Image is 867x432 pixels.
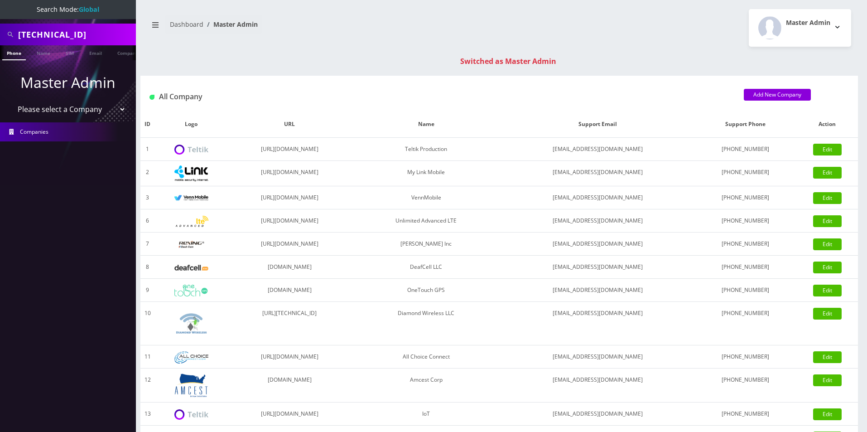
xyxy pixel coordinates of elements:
td: [URL][TECHNICAL_ID] [228,302,352,345]
td: [URL][DOMAIN_NAME] [228,345,352,369]
td: IoT [351,403,501,426]
th: Logo [155,111,228,138]
td: [EMAIL_ADDRESS][DOMAIN_NAME] [501,186,694,209]
a: Edit [813,144,842,155]
img: Amcest Corp [174,373,208,398]
img: My Link Mobile [174,165,208,181]
th: Action [797,111,858,138]
img: VennMobile [174,195,208,201]
a: Edit [813,192,842,204]
span: Search Mode: [37,5,99,14]
td: 12 [140,369,155,403]
td: [EMAIL_ADDRESS][DOMAIN_NAME] [501,369,694,403]
td: Amcest Corp [351,369,501,403]
td: [URL][DOMAIN_NAME] [228,161,352,186]
a: Phone [2,45,26,60]
input: Search All Companies [18,26,134,43]
img: Diamond Wireless LLC [174,306,208,340]
td: [PHONE_NUMBER] [694,186,796,209]
img: OneTouch GPS [174,285,208,296]
img: IoT [174,409,208,420]
td: [PHONE_NUMBER] [694,403,796,426]
button: Master Admin [749,9,851,47]
h1: All Company [149,92,730,101]
td: [DOMAIN_NAME] [228,256,352,279]
a: Email [85,45,106,59]
td: [PHONE_NUMBER] [694,345,796,369]
a: Edit [813,374,842,386]
img: All Company [149,95,154,100]
td: [URL][DOMAIN_NAME] [228,209,352,233]
a: Edit [813,408,842,420]
td: [URL][DOMAIN_NAME] [228,233,352,256]
td: [URL][DOMAIN_NAME] [228,138,352,161]
a: Edit [813,351,842,363]
td: [DOMAIN_NAME] [228,279,352,302]
a: Edit [813,285,842,296]
td: VennMobile [351,186,501,209]
td: 8 [140,256,155,279]
th: URL [228,111,352,138]
td: Teltik Production [351,138,501,161]
td: [PHONE_NUMBER] [694,209,796,233]
td: [URL][DOMAIN_NAME] [228,186,352,209]
th: Support Phone [694,111,796,138]
td: [EMAIL_ADDRESS][DOMAIN_NAME] [501,302,694,345]
td: [PHONE_NUMBER] [694,161,796,186]
img: Teltik Production [174,145,208,155]
a: Dashboard [170,20,203,29]
div: Switched as Master Admin [149,56,867,67]
td: 2 [140,161,155,186]
li: Master Admin [203,19,258,29]
th: ID [140,111,155,138]
a: SIM [61,45,78,59]
td: 3 [140,186,155,209]
td: Diamond Wireless LLC [351,302,501,345]
td: Unlimited Advanced LTE [351,209,501,233]
td: 1 [140,138,155,161]
span: Companies [20,128,48,136]
img: Rexing Inc [174,240,208,249]
td: [EMAIL_ADDRESS][DOMAIN_NAME] [501,345,694,369]
a: Edit [813,238,842,250]
a: Edit [813,167,842,179]
img: All Choice Connect [174,351,208,364]
td: [EMAIL_ADDRESS][DOMAIN_NAME] [501,403,694,426]
td: [DOMAIN_NAME] [228,369,352,403]
td: 9 [140,279,155,302]
td: [EMAIL_ADDRESS][DOMAIN_NAME] [501,138,694,161]
img: Unlimited Advanced LTE [174,216,208,227]
td: [PHONE_NUMBER] [694,138,796,161]
td: [EMAIL_ADDRESS][DOMAIN_NAME] [501,233,694,256]
td: [EMAIL_ADDRESS][DOMAIN_NAME] [501,209,694,233]
td: [PHONE_NUMBER] [694,256,796,279]
td: DeafCell LLC [351,256,501,279]
td: [PERSON_NAME] Inc [351,233,501,256]
td: 10 [140,302,155,345]
a: Edit [813,215,842,227]
img: DeafCell LLC [174,265,208,271]
a: Edit [813,308,842,320]
a: Company [113,45,143,59]
td: All Choice Connect [351,345,501,369]
a: Edit [813,262,842,273]
strong: Global [79,5,99,14]
td: [EMAIL_ADDRESS][DOMAIN_NAME] [501,256,694,279]
nav: breadcrumb [147,15,492,41]
td: 11 [140,345,155,369]
td: 6 [140,209,155,233]
td: My Link Mobile [351,161,501,186]
th: Name [351,111,501,138]
td: [PHONE_NUMBER] [694,233,796,256]
td: [PHONE_NUMBER] [694,279,796,302]
td: [PHONE_NUMBER] [694,302,796,345]
td: [EMAIL_ADDRESS][DOMAIN_NAME] [501,161,694,186]
td: [PHONE_NUMBER] [694,369,796,403]
td: OneTouch GPS [351,279,501,302]
td: 7 [140,233,155,256]
a: Add New Company [744,89,811,101]
td: 13 [140,403,155,426]
td: [EMAIL_ADDRESS][DOMAIN_NAME] [501,279,694,302]
a: Name [32,45,55,59]
h2: Master Admin [786,19,830,27]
